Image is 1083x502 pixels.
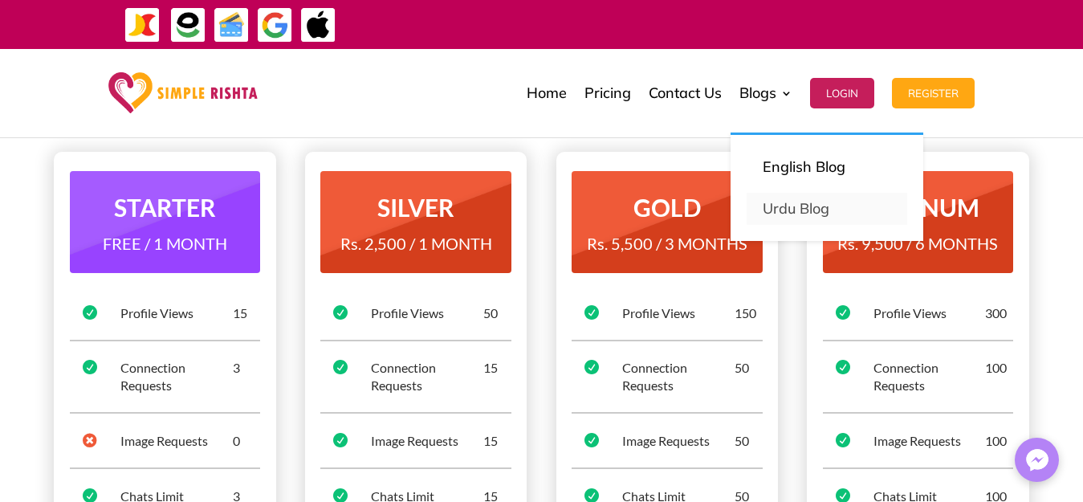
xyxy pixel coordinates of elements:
span:  [333,433,348,447]
div: Connection Requests [120,359,233,394]
span:  [836,360,850,374]
img: ApplePay-icon [300,7,336,43]
span: Rs. 9,500 / 6 MONTHS [837,234,998,253]
a: Contact Us [649,53,722,133]
div: Connection Requests [622,359,735,394]
span:  [584,433,599,447]
span: Rs. 5,500 / 3 MONTHS [587,234,747,253]
span:  [584,305,599,320]
a: Pricing [584,53,631,133]
button: Register [892,78,975,108]
div: Profile Views [120,304,233,322]
img: JazzCash-icon [124,7,161,43]
a: Register [892,53,975,133]
strong: SILVER [377,193,454,222]
div: Image Requests [622,432,735,450]
button: Login [810,78,874,108]
div: Image Requests [120,432,233,450]
div: Image Requests [371,432,483,450]
div: Image Requests [873,432,986,450]
p: English Blog [763,156,891,178]
span:  [836,305,850,320]
div: Profile Views [873,304,986,322]
div: Connection Requests [873,359,986,394]
a: Urdu Blog [747,193,907,225]
span:  [333,305,348,320]
span:  [836,433,850,447]
span:  [333,360,348,374]
strong: GOLD [633,193,701,222]
span:  [83,360,97,374]
img: Messenger [1021,444,1053,476]
img: GooglePay-icon [257,7,293,43]
span: Rs. 2,500 / 1 MONTH [340,234,492,253]
span:  [584,360,599,374]
a: Login [810,53,874,133]
div: Profile Views [622,304,735,322]
a: English Blog [747,151,907,183]
span: FREE / 1 MONTH [103,234,227,253]
a: Blogs [739,53,792,133]
img: Credit Cards [214,7,250,43]
strong: STARTER [114,193,216,222]
span:  [83,433,97,447]
div: Profile Views [371,304,483,322]
span:  [83,305,97,320]
img: EasyPaisa-icon [170,7,206,43]
a: Home [527,53,567,133]
div: Connection Requests [371,359,483,394]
